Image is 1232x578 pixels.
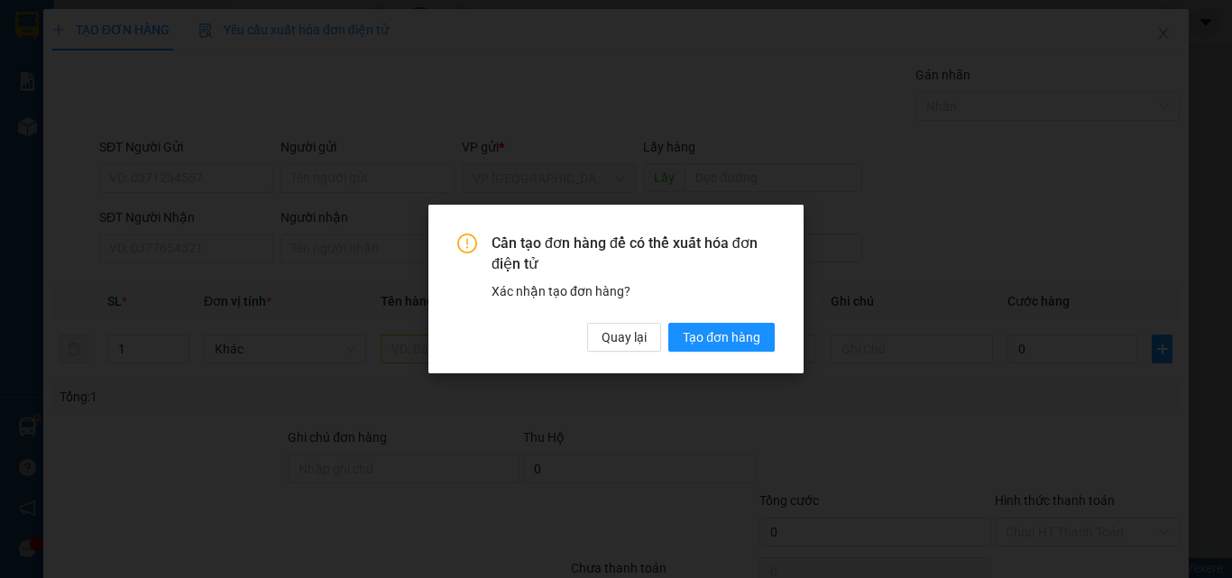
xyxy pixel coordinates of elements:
[668,323,775,352] button: Tạo đơn hàng
[457,234,477,253] span: exclamation-circle
[587,323,661,352] button: Quay lại
[492,281,775,301] div: Xác nhận tạo đơn hàng?
[683,327,760,347] span: Tạo đơn hàng
[492,234,775,274] span: Cần tạo đơn hàng để có thể xuất hóa đơn điện tử
[602,327,647,347] span: Quay lại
